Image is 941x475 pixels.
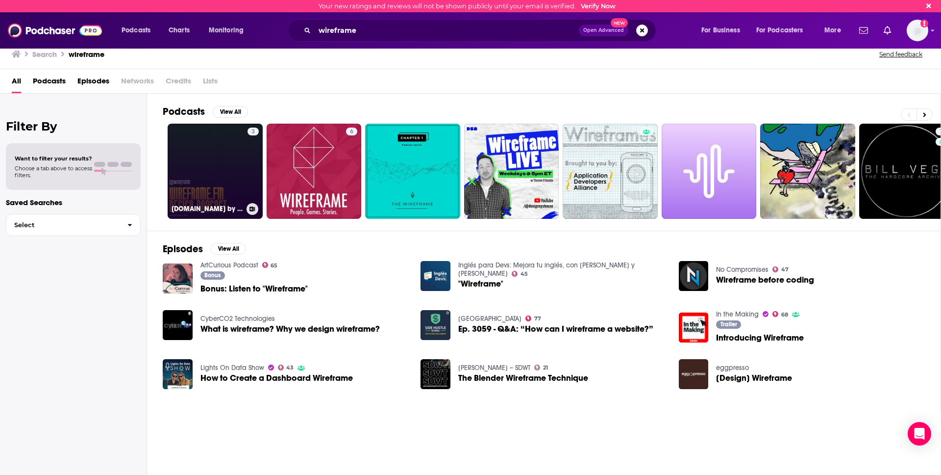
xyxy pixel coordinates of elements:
span: For Podcasters [756,24,803,37]
a: Inglés para Devs: Mejora tu inglés, con Oscar Swanros y Darwin Pinto [458,261,635,278]
a: [Design] Wireframe [716,374,792,382]
img: Introducing Wireframe [679,313,709,343]
span: Monitoring [209,24,244,37]
a: 47 [772,266,789,272]
a: Verify Now [581,2,616,10]
div: Your new ratings and reviews will not be shown publicly until your email is verified. [319,2,616,10]
a: EpisodesView All [163,243,246,255]
a: Wireframe before coding [716,276,814,284]
span: Logged in as avahancock [907,20,928,41]
a: What is wireframe? Why we design wireframe? [200,325,380,333]
span: Bonus [204,272,221,278]
span: Podcasts [122,24,150,37]
p: Saved Searches [6,198,141,207]
button: View All [211,243,246,255]
h3: Search [32,50,57,59]
a: Bonus: Listen to "Wireframe" [200,285,308,293]
span: For Business [701,24,740,37]
a: Introducing Wireframe [716,334,804,342]
span: Trailer [720,321,737,327]
span: Select [6,222,120,228]
h3: wireframe [69,50,104,59]
img: User Profile [907,20,928,41]
button: Open AdvancedNew [579,25,628,36]
span: 21 [543,366,548,370]
a: Christopher Walch – SDWT [458,364,530,372]
img: Ep. 3059 - Q&A: “How can I wireframe a website?” [421,310,450,340]
a: 77 [525,316,541,321]
a: 68 [772,311,788,317]
a: PodcastsView All [163,106,248,118]
a: 21 [534,365,548,370]
span: 6 [350,127,353,137]
a: Show notifications dropdown [855,22,872,39]
span: Networks [121,73,154,93]
span: 65 [271,264,277,268]
button: open menu [115,23,163,38]
span: Credits [166,73,191,93]
img: How to Create a Dashboard Wireframe [163,359,193,389]
a: "Wireframe" [421,261,450,291]
span: 47 [781,267,789,272]
a: 6 [346,128,357,135]
a: Show notifications dropdown [880,22,895,39]
a: Side Hustle School [458,315,521,323]
h2: Podcasts [163,106,205,118]
button: open menu [750,23,817,38]
button: Select [6,214,141,236]
span: New [611,18,628,27]
a: ArtCurious Podcast [200,261,258,269]
img: The Blender Wireframe Technique [421,359,450,389]
h2: Filter By [6,119,141,133]
a: Ep. 3059 - Q&A: “How can I wireframe a website?” [458,325,653,333]
span: Lists [203,73,218,93]
button: open menu [817,23,853,38]
span: 3 [251,127,255,137]
img: Bonus: Listen to "Wireframe" [163,264,193,293]
svg: Email not verified [920,20,928,27]
a: 3 [248,128,259,135]
span: Choose a tab above to access filters. [15,165,92,179]
button: Show profile menu [907,20,928,41]
span: 45 [520,272,528,276]
a: 45 [512,271,528,277]
input: Search podcasts, credits, & more... [315,23,579,38]
a: "Wireframe" [458,280,503,288]
a: Podcasts [33,73,66,93]
div: Open Intercom Messenger [908,422,931,446]
h2: Episodes [163,243,203,255]
a: The Blender Wireframe Technique [458,374,588,382]
img: Podchaser - Follow, Share and Rate Podcasts [8,21,102,40]
a: 43 [278,365,294,370]
img: [Design] Wireframe [679,359,709,389]
span: Episodes [77,73,109,93]
span: How to Create a Dashboard Wireframe [200,374,353,382]
a: 6 [267,124,362,219]
button: View All [213,106,248,118]
span: Charts [169,24,190,37]
span: More [824,24,841,37]
img: Wireframe before coding [679,261,709,291]
a: All [12,73,21,93]
a: 65 [262,262,278,268]
img: What is wireframe? Why we design wireframe? [163,310,193,340]
a: eggpresso [716,364,749,372]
